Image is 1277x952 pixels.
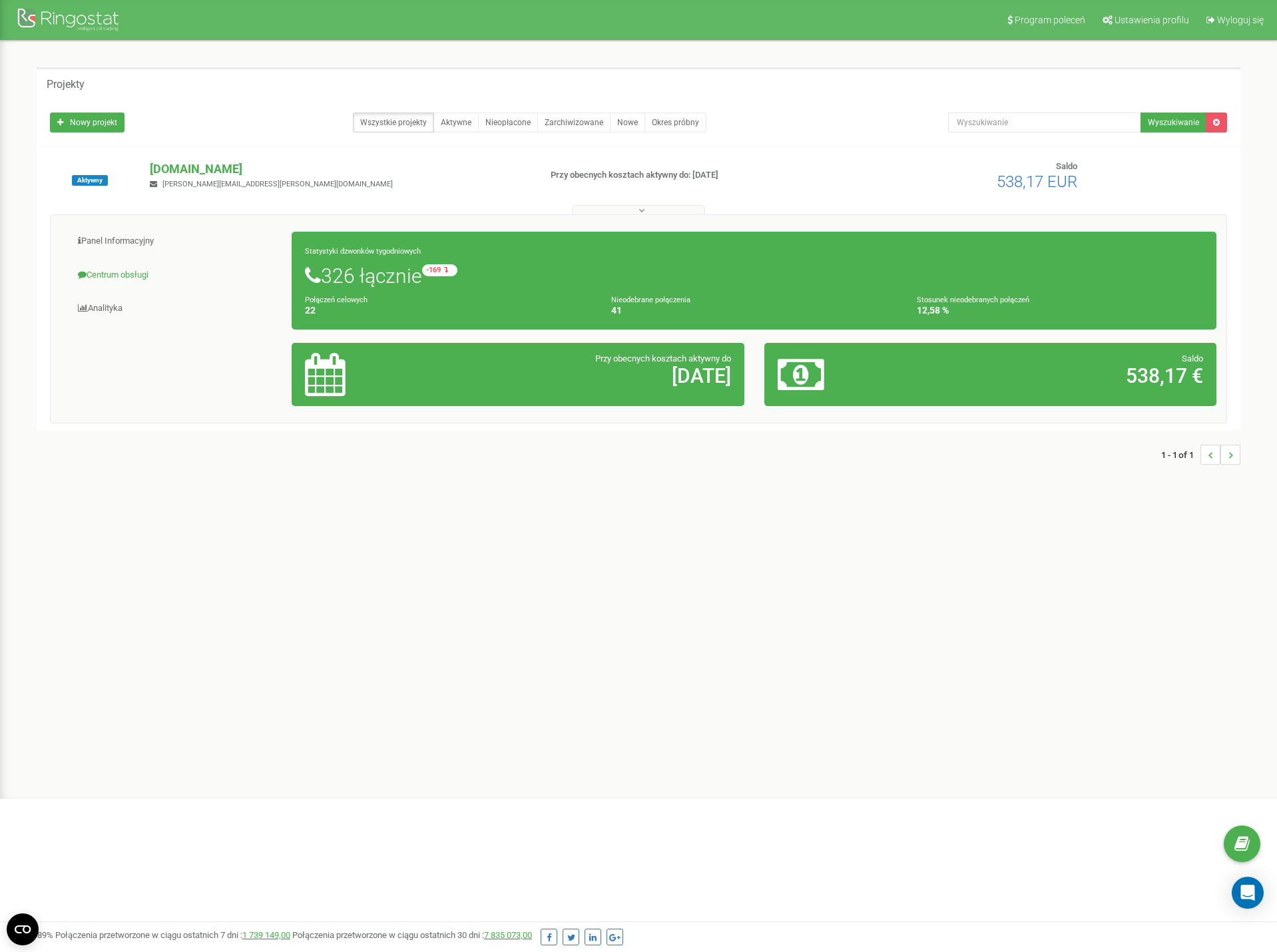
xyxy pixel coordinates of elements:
[1115,15,1189,25] span: Ustawienia profilu
[917,306,1203,316] h4: 12,58 %
[61,292,292,325] a: Analityka
[50,113,125,132] a: Nowy projekt
[305,247,421,256] small: Statystyki dzwonków tygodniowych
[61,259,292,292] a: Centrum obsługi
[478,113,538,132] a: Nieopłacone
[162,180,393,188] span: [PERSON_NAME][EMAIL_ADDRESS][PERSON_NAME][DOMAIN_NAME]
[305,296,368,304] small: Połączeń celowych
[422,264,457,276] small: -169
[1015,15,1085,25] span: Program poleceń
[997,172,1077,191] span: 538,17 EUR
[305,264,1203,287] h1: 326 łącznie
[611,306,897,316] h4: 41
[926,365,1203,387] h2: 538,17 €
[305,306,591,316] h4: 22
[353,113,434,132] a: Wszystkie projekty
[611,296,690,304] small: Nieodebrane połączenia
[1232,877,1264,909] div: Open Intercom Messenger
[150,160,529,178] p: [DOMAIN_NAME]
[61,225,292,258] a: Panel Informacyjny
[1182,354,1203,363] span: Saldo
[595,354,731,363] span: Przy obecnych kosztach aktywny do
[72,175,108,186] span: Aktywny
[1161,431,1240,478] nav: ...
[948,113,1142,132] input: Wyszukiwanie
[610,113,645,132] a: Nowe
[7,913,39,945] button: Open CMP widget
[453,365,730,387] h2: [DATE]
[537,113,611,132] a: Zarchiwizowane
[1056,161,1077,171] span: Saldo
[1141,113,1206,132] button: Wyszukiwanie
[644,113,706,132] a: Okres próbny
[917,296,1029,304] small: Stosunek nieodebranych połączeń
[47,79,85,91] h5: Projekty
[1217,15,1264,25] span: Wyloguj się
[433,113,479,132] a: Aktywne
[551,169,830,182] p: Przy obecnych kosztach aktywny do: [DATE]
[1161,445,1200,465] span: 1 - 1 of 1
